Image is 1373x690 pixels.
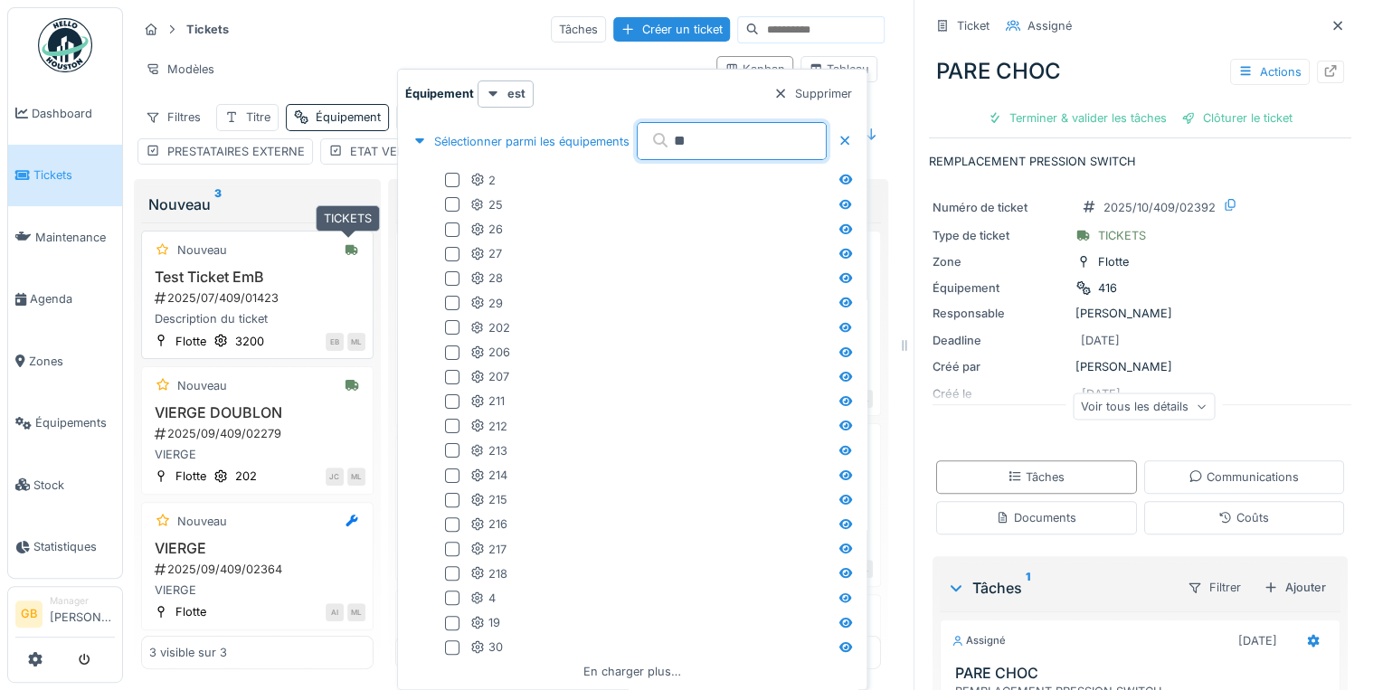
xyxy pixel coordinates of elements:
[470,467,507,484] div: 214
[35,414,115,431] span: Équipements
[933,279,1068,297] div: Équipement
[175,603,206,620] div: Flotte
[1008,468,1065,486] div: Tâches
[1081,332,1120,349] div: [DATE]
[149,540,365,557] h3: VIERGE
[957,17,990,34] div: Ticket
[175,468,206,485] div: Flotte
[929,48,1351,95] div: PARE CHOC
[1238,632,1277,649] div: [DATE]
[470,172,496,189] div: 2
[148,194,366,215] div: Nouveau
[470,344,510,361] div: 206
[167,143,305,160] div: PRESTATAIRES EXTERNE
[137,56,223,82] div: Modèles
[153,289,365,307] div: 2025/07/409/01423
[149,644,227,661] div: 3 visible sur 3
[1218,509,1269,526] div: Coûts
[1098,227,1146,244] div: TICKETS
[149,446,365,463] div: VIERGE
[177,513,227,530] div: Nouveau
[933,227,1068,244] div: Type de ticket
[38,18,92,72] img: Badge_color-CXgf-gQk.svg
[177,377,227,394] div: Nouveau
[952,633,1006,648] div: Assigné
[507,85,526,102] strong: est
[326,333,344,351] div: EB
[933,305,1068,322] div: Responsable
[809,61,869,78] div: Tableau
[1073,393,1215,420] div: Voir tous les détails
[470,565,507,582] div: 218
[470,418,507,435] div: 212
[1174,106,1300,130] div: Clôturer le ticket
[350,143,440,160] div: ETAT VEHICULE
[470,196,503,213] div: 25
[933,199,1068,216] div: Numéro de ticket
[470,319,510,336] div: 202
[947,577,1172,599] div: Tâches
[50,594,115,608] div: Manager
[470,295,503,312] div: 29
[179,21,236,38] strong: Tickets
[470,541,507,558] div: 217
[153,561,365,578] div: 2025/09/409/02364
[933,358,1348,375] div: [PERSON_NAME]
[153,425,365,442] div: 2025/09/409/02279
[149,404,365,421] h3: VIERGE DOUBLON
[1179,574,1249,600] div: Filtrer
[149,581,365,599] div: VIERGE
[137,104,209,130] div: Filtres
[235,333,264,350] div: 3200
[347,468,365,486] div: ML
[15,600,43,628] li: GB
[177,241,227,259] div: Nouveau
[933,305,1348,322] div: [PERSON_NAME]
[470,221,503,238] div: 26
[29,353,115,370] span: Zones
[470,368,509,385] div: 207
[33,477,115,494] span: Stock
[955,665,1332,682] h3: PARE CHOC
[33,166,115,184] span: Tickets
[316,109,381,126] div: Équipement
[1256,575,1333,600] div: Ajouter
[1098,279,1117,297] div: 416
[316,205,380,232] div: TICKETS
[1188,468,1299,486] div: Communications
[929,153,1351,170] p: REMPLACEMENT PRESSION SWITCH
[33,538,115,555] span: Statistiques
[470,269,503,287] div: 28
[1103,199,1216,216] div: 2025/10/409/02392
[933,253,1068,270] div: Zone
[347,603,365,621] div: ML
[347,333,365,351] div: ML
[551,16,606,43] div: Tâches
[1098,253,1129,270] div: Flotte
[30,290,115,307] span: Agenda
[576,659,688,684] div: En charger plus…
[326,603,344,621] div: AI
[1027,17,1072,34] div: Assigné
[470,245,502,262] div: 27
[470,515,507,533] div: 216
[470,614,500,631] div: 19
[996,509,1076,526] div: Documents
[35,229,115,246] span: Maintenance
[246,109,270,126] div: Titre
[1230,59,1310,85] div: Actions
[149,269,365,286] h3: Test Ticket EmB
[175,333,206,350] div: Flotte
[933,332,1068,349] div: Deadline
[613,17,730,42] div: Créer un ticket
[470,392,505,410] div: 211
[470,590,496,607] div: 4
[933,358,1068,375] div: Créé par
[470,442,507,459] div: 213
[214,194,222,215] sup: 3
[405,85,474,102] strong: Équipement
[980,106,1174,130] div: Terminer & valider les tâches
[50,594,115,633] li: [PERSON_NAME]
[149,310,365,327] div: Description du ticket
[326,468,344,486] div: JC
